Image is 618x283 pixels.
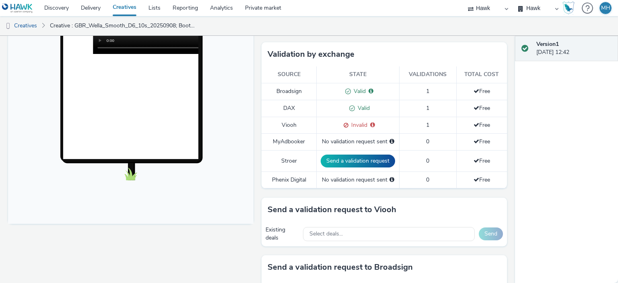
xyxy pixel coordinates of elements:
[262,150,317,171] td: Stroer
[262,134,317,150] td: MyAdbooker
[2,3,33,13] img: undefined Logo
[474,121,490,129] span: Free
[479,227,503,240] button: Send
[348,121,367,129] span: Invalid
[317,66,400,83] th: State
[474,176,490,184] span: Free
[474,87,490,95] span: Free
[426,157,429,165] span: 0
[562,2,575,14] img: Hawk Academy
[268,48,354,60] h3: Validation by exchange
[426,121,429,129] span: 1
[268,204,396,216] h3: Send a validation request to Viooh
[268,261,413,273] h3: Send a validation request to Broadsign
[262,117,317,134] td: Viooh
[321,155,395,167] button: Send a validation request
[266,226,299,242] div: Existing deals
[321,176,395,184] div: No validation request sent
[262,66,317,83] th: Source
[426,176,429,184] span: 0
[351,87,366,95] span: Valid
[262,83,317,100] td: Broadsign
[355,104,370,112] span: Valid
[262,100,317,117] td: DAX
[474,104,490,112] span: Free
[562,2,578,14] a: Hawk Academy
[426,138,429,145] span: 0
[389,176,394,184] div: Please select a deal below and click on Send to send a validation request to Phenix Digital.
[426,87,429,95] span: 1
[389,138,394,146] div: Please select a deal below and click on Send to send a validation request to MyAdbooker.
[536,40,559,48] strong: Version 1
[262,171,317,188] td: Phenix Digital
[309,231,343,238] span: Select deals...
[4,22,12,30] img: dooh
[46,16,200,35] a: Creative : GBR_Wella_Smooth_D6_10s_20250908; Boots_100m_V1
[601,2,610,14] div: MH
[536,40,612,57] div: [DATE] 12:42
[321,138,395,146] div: No validation request sent
[400,66,456,83] th: Validations
[426,104,429,112] span: 1
[474,138,490,145] span: Free
[474,157,490,165] span: Free
[456,66,507,83] th: Total cost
